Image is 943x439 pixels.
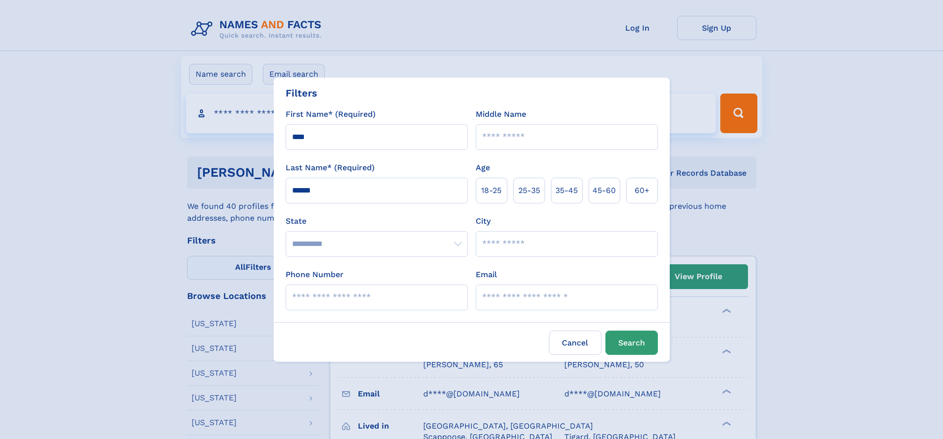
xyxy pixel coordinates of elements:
label: Phone Number [286,269,344,281]
label: State [286,215,468,227]
label: Cancel [549,331,601,355]
span: 25‑35 [518,185,540,196]
label: Email [476,269,497,281]
label: City [476,215,491,227]
label: Last Name* (Required) [286,162,375,174]
span: 60+ [635,185,649,196]
label: Age [476,162,490,174]
div: Filters [286,86,317,100]
label: Middle Name [476,108,526,120]
span: 35‑45 [555,185,578,196]
label: First Name* (Required) [286,108,376,120]
span: 45‑60 [593,185,616,196]
span: 18‑25 [481,185,501,196]
button: Search [605,331,658,355]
